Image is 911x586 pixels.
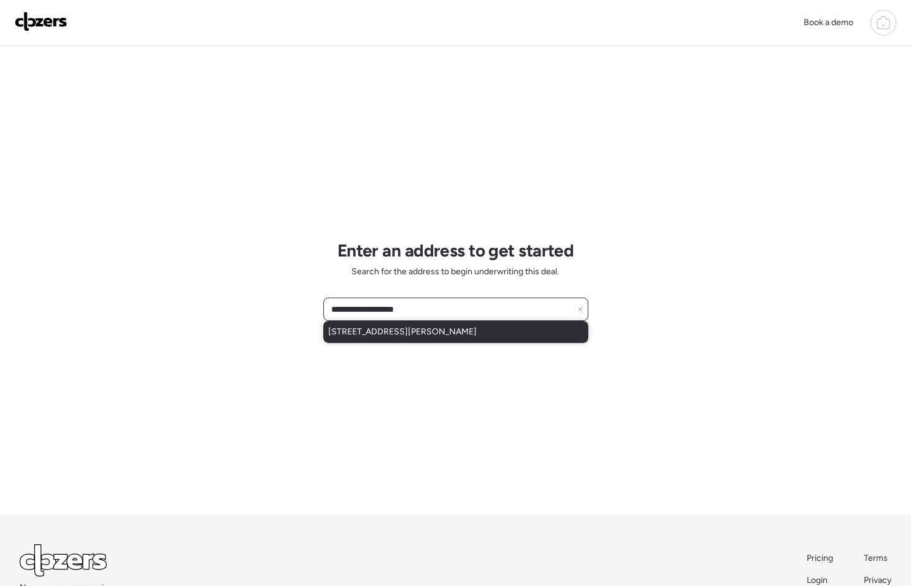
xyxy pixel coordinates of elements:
[807,552,834,565] a: Pricing
[807,553,833,563] span: Pricing
[804,17,853,28] span: Book a demo
[328,326,477,338] span: [STREET_ADDRESS][PERSON_NAME]
[15,12,67,31] img: Logo
[807,575,828,585] span: Login
[337,240,574,261] h1: Enter an address to get started
[864,552,891,565] a: Terms
[864,575,891,585] span: Privacy
[20,544,107,577] img: Logo Light
[352,266,559,278] span: Search for the address to begin underwriting this deal.
[864,553,888,563] span: Terms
